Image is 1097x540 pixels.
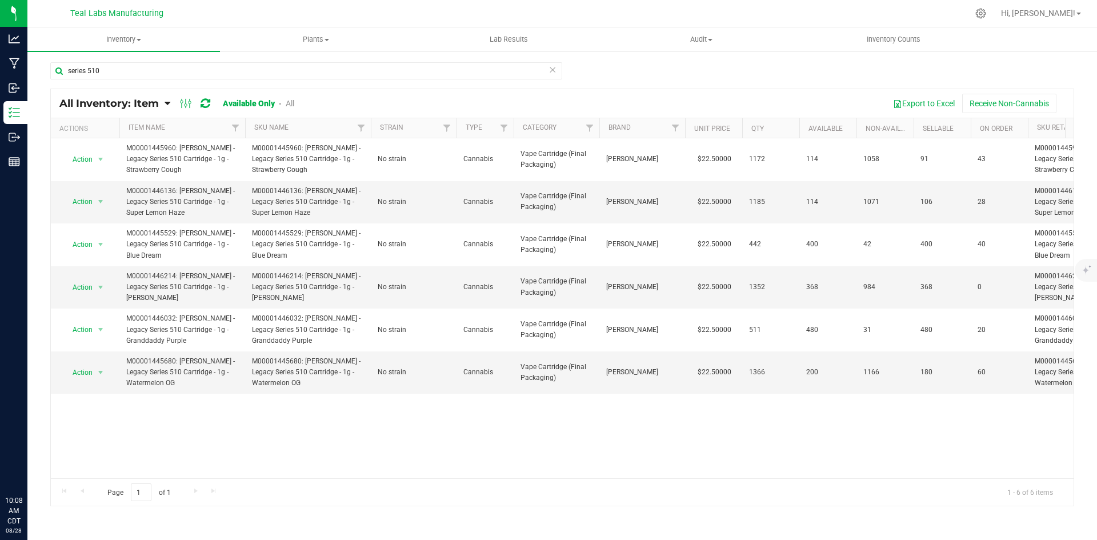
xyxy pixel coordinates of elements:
span: M00001446136: [PERSON_NAME] - Legacy Series 510 Cartridge - 1g - Super Lemon Haze [126,186,238,219]
span: M00001445529: [PERSON_NAME] - Legacy Series 510 Cartridge - 1g - Blue Dream [126,228,238,261]
span: 43 [978,154,1021,165]
a: Available [808,125,843,133]
span: select [94,279,108,295]
span: M00001446214: [PERSON_NAME] - Legacy Series 510 Cartridge - 1g - [PERSON_NAME] [252,271,364,304]
span: $22.50000 [692,322,737,338]
a: Strain [380,123,403,131]
span: 0 [978,282,1021,293]
a: Filter [438,118,457,138]
a: All Inventory: Item [59,97,165,110]
span: Action [62,151,93,167]
input: Search Item Name, Retail Display Name, SKU, Part Number... [50,62,562,79]
span: 1366 [749,367,792,378]
a: Inventory [27,27,220,51]
a: Filter [352,118,371,138]
span: M00001446214: [PERSON_NAME] - Legacy Series 510 Cartridge - 1g - [PERSON_NAME] [126,271,238,304]
iframe: Resource center [11,449,46,483]
span: Vape Cartridge (Final Packaging) [521,234,592,255]
inline-svg: Inventory [9,107,20,118]
a: Audit [605,27,798,51]
a: Filter [580,118,599,138]
span: 114 [806,197,850,207]
span: M00001445680: [PERSON_NAME] - Legacy Series 510 Cartridge - 1g - Watermelon OG [126,356,238,389]
span: 1172 [749,154,792,165]
a: Category [523,123,556,131]
span: M00001446136: [PERSON_NAME] - Legacy Series 510 Cartridge - 1g - Super Lemon Haze [252,186,364,219]
span: 368 [920,282,964,293]
span: 1352 [749,282,792,293]
span: Cannabis [463,325,507,335]
div: Manage settings [974,8,988,19]
button: Receive Non-Cannabis [962,94,1056,113]
span: 442 [749,239,792,250]
button: Export to Excel [886,94,962,113]
span: 1058 [863,154,907,165]
span: 1071 [863,197,907,207]
span: [PERSON_NAME] [606,325,678,335]
span: Cannabis [463,239,507,250]
span: Teal Labs Manufacturing [70,9,163,18]
span: Vape Cartridge (Final Packaging) [521,276,592,298]
span: [PERSON_NAME] [606,239,678,250]
span: 60 [978,367,1021,378]
span: select [94,365,108,381]
input: 1 [131,483,151,501]
span: M00001445960: [PERSON_NAME] - Legacy Series 510 Cartridge - 1g - Strawberry Cough [126,143,238,176]
span: Cannabis [463,154,507,165]
span: 1166 [863,367,907,378]
span: Action [62,322,93,338]
span: 400 [806,239,850,250]
span: select [94,151,108,167]
span: [PERSON_NAME] [606,154,678,165]
a: Filter [226,118,245,138]
span: 40 [978,239,1021,250]
span: 180 [920,367,964,378]
inline-svg: Reports [9,156,20,167]
a: SKU Name [254,123,289,131]
iframe: Resource center unread badge [34,447,47,461]
span: select [94,194,108,210]
span: No strain [378,154,450,165]
span: 480 [806,325,850,335]
span: Action [62,194,93,210]
span: Plants [221,34,412,45]
a: Qty [751,125,764,133]
inline-svg: Analytics [9,33,20,45]
span: Action [62,279,93,295]
span: Audit [606,34,797,45]
span: 114 [806,154,850,165]
inline-svg: Manufacturing [9,58,20,69]
span: [PERSON_NAME] [606,197,678,207]
span: M00001445680: [PERSON_NAME] - Legacy Series 510 Cartridge - 1g - Watermelon OG [252,356,364,389]
span: Action [62,365,93,381]
span: Inventory [27,34,220,45]
a: Type [466,123,482,131]
span: Hi, [PERSON_NAME]! [1001,9,1075,18]
span: Vape Cartridge (Final Packaging) [521,191,592,213]
span: 31 [863,325,907,335]
span: 1 - 6 of 6 items [998,483,1062,501]
span: Lab Results [474,34,543,45]
a: Sellable [923,125,954,133]
a: Non-Available [866,125,916,133]
span: 91 [920,154,964,165]
span: Action [62,237,93,253]
span: $22.50000 [692,151,737,167]
span: 480 [920,325,964,335]
span: M00001445960: [PERSON_NAME] - Legacy Series 510 Cartridge - 1g - Strawberry Cough [252,143,364,176]
span: [PERSON_NAME] [606,282,678,293]
span: 400 [920,239,964,250]
p: 10:08 AM CDT [5,495,22,526]
span: 28 [978,197,1021,207]
span: $22.50000 [692,364,737,381]
span: 984 [863,282,907,293]
span: 42 [863,239,907,250]
span: select [94,237,108,253]
span: Vape Cartridge (Final Packaging) [521,319,592,341]
span: M00001446032: [PERSON_NAME] - Legacy Series 510 Cartridge - 1g - Granddaddy Purple [252,313,364,346]
span: 1185 [749,197,792,207]
span: 511 [749,325,792,335]
span: No strain [378,197,450,207]
a: Item Name [129,123,165,131]
span: 20 [978,325,1021,335]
